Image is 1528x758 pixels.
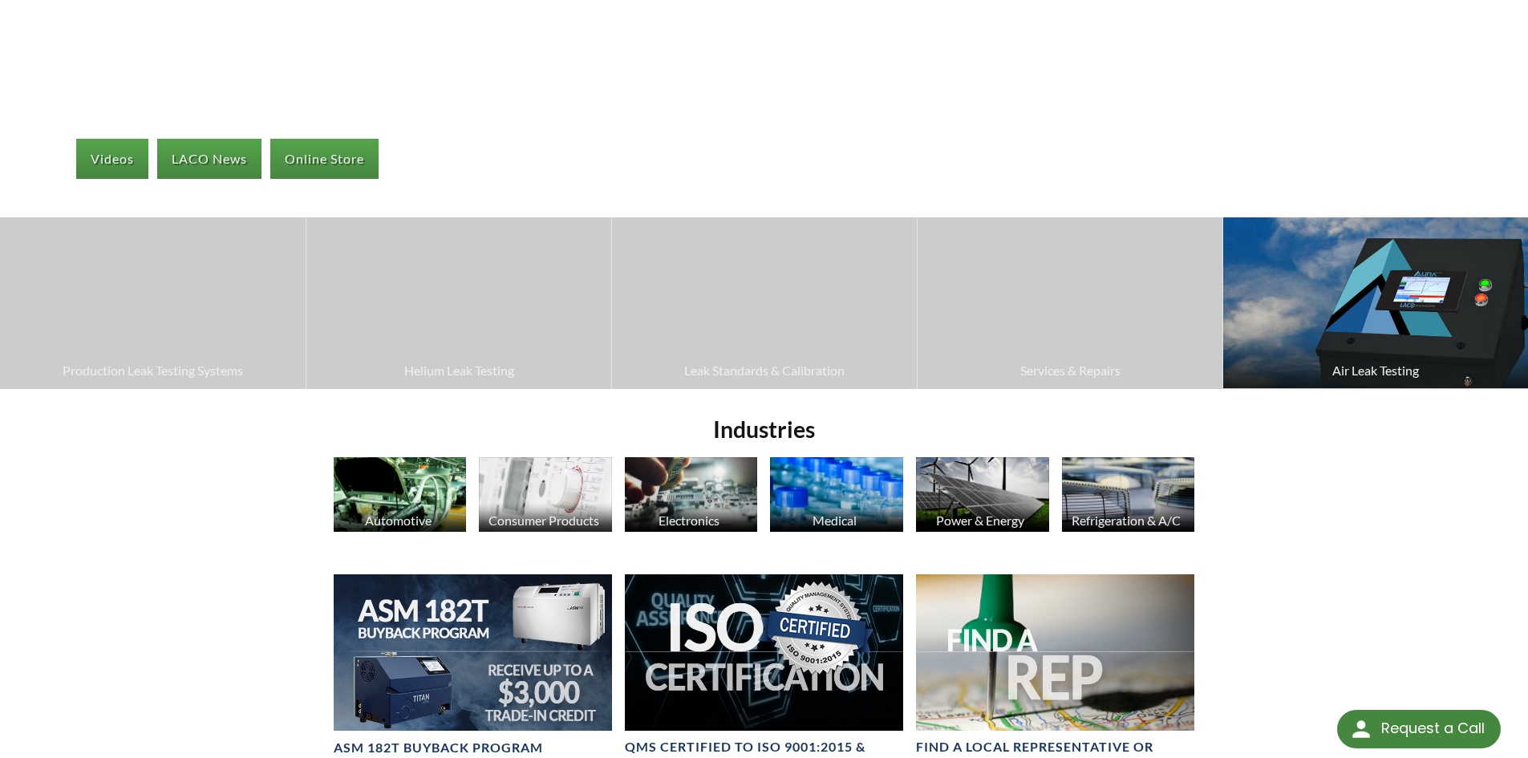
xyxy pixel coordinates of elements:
[916,457,1049,532] img: Solar Panels image
[625,457,758,532] img: Electronics image
[914,513,1048,528] div: Power & Energy
[334,457,467,532] img: Automotive Industry image
[926,360,1214,381] span: Services & Repairs
[768,513,902,528] div: Medical
[918,217,1222,388] a: Services & Repairs
[314,360,603,381] span: Helium Leak Testing
[334,740,543,756] h4: ASM 182T Buyback Program
[1348,716,1374,742] img: round button
[334,457,467,536] a: Automotive Automotive Industry image
[1381,710,1485,747] div: Request a Call
[327,415,1202,444] h2: Industries
[306,217,611,388] a: Helium Leak Testing
[1060,513,1194,528] div: Refrigeration & A/C
[331,513,465,528] div: Automotive
[76,139,148,179] a: Videos
[479,457,612,536] a: Consumer Products Consumer Products image
[476,513,610,528] div: Consumer Products
[770,457,903,532] img: Medicine Bottle image
[1231,360,1520,381] span: Air Leak Testing
[1223,217,1528,388] img: AURA Compact Air Leak Tester image
[1062,457,1195,536] a: Refrigeration & A/C HVAC Products image
[916,457,1049,536] a: Power & Energy Solar Panels image
[620,360,909,381] span: Leak Standards & Calibration
[612,217,917,388] a: Leak Standards & Calibration
[625,457,758,536] a: Electronics Electronics image
[270,139,379,179] a: Online Store
[770,457,903,536] a: Medical Medicine Bottle image
[8,360,298,381] span: Production Leak Testing Systems
[157,139,261,179] a: LACO News
[479,457,612,532] img: Consumer Products image
[1223,217,1528,388] a: Air Leak Testing
[334,574,612,756] a: ASM 182T Buyback Program BannerASM 182T Buyback Program
[622,513,756,528] div: Electronics
[1337,710,1501,748] div: Request a Call
[1062,457,1195,532] img: HVAC Products image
